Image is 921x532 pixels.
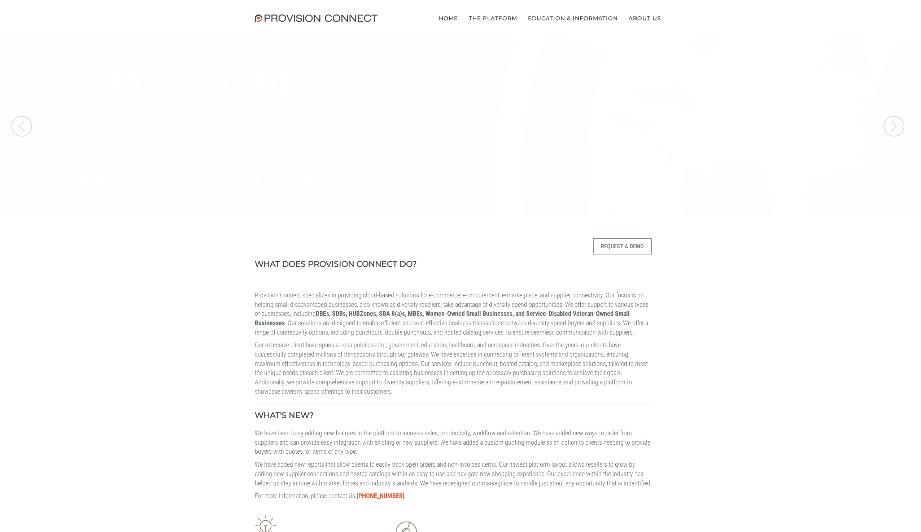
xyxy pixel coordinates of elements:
p: We have added new reports that allow clients to easily track open orders and non-invoices items. ... [255,460,652,488]
img: Provision Connect [255,14,381,22]
h1: WHAT'S NEW? [255,411,652,420]
h1: WHAT DOES PROVISION CONNECT DO? [255,260,546,269]
p: For more information, please contact Us: [255,491,652,501]
a: Request a Demo [593,261,652,267]
p: Our extensive client base spans across public sector, government, education, healthcare, and aero... [255,340,652,396]
p: Provision Connect specializes in providing cloud-based solutions for e-commerce, e-procurement, e... [255,291,652,337]
button: Request a Demo [593,238,652,254]
b: DBEs, SDBs, HUBZones, SBA 8(a)s, MBEs, Women-Owned Small Businesses, and Service-Disabled Veteran... [255,310,630,327]
a: [PHONE_NUMBER] [357,492,405,500]
p: We have been busy adding new features to the platform to increase sales, productivity, workflow a... [255,428,652,456]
